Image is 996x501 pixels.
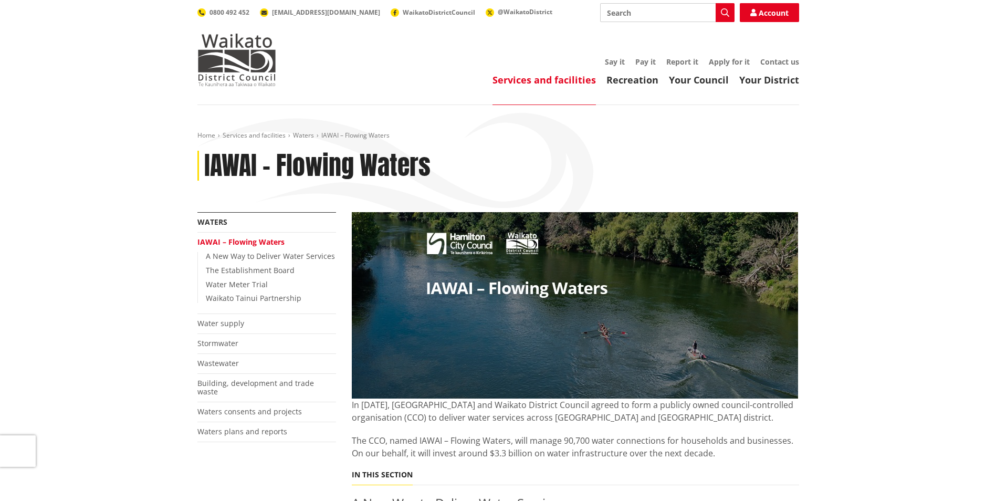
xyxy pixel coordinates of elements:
[204,151,431,181] h1: IAWAI – Flowing Waters
[352,399,799,424] p: In [DATE], [GEOGRAPHIC_DATA] and Waikato District Council agreed to form a publicly owned council...
[197,426,287,436] a: Waters plans and reports
[352,471,413,479] h5: In this section
[197,378,314,397] a: Building, development and trade waste
[739,74,799,86] a: Your District
[709,57,750,67] a: Apply for it
[606,74,658,86] a: Recreation
[206,265,295,275] a: The Establishment Board
[197,358,239,368] a: Wastewater
[740,3,799,22] a: Account
[197,8,249,17] a: 0800 492 452
[669,74,729,86] a: Your Council
[272,8,380,17] span: [EMAIL_ADDRESS][DOMAIN_NAME]
[498,7,552,16] span: @WaikatoDistrict
[206,279,268,289] a: Water Meter Trial
[197,237,285,247] a: IAWAI – Flowing Waters
[197,406,302,416] a: Waters consents and projects
[260,8,380,17] a: [EMAIL_ADDRESS][DOMAIN_NAME]
[197,34,276,86] img: Waikato District Council - Te Kaunihera aa Takiwaa o Waikato
[486,7,552,16] a: @WaikatoDistrict
[206,293,301,303] a: Waikato Tainui Partnership
[209,8,249,17] span: 0800 492 452
[293,131,314,140] a: Waters
[352,212,798,399] img: 27080 HCC Website Banner V10
[352,434,799,460] p: The CCO, named IAWAI – Flowing Waters, will manage 90,700 water connections for households and bu...
[197,318,244,328] a: Water supply
[403,8,475,17] span: WaikatoDistrictCouncil
[197,338,238,348] a: Stormwater
[492,74,596,86] a: Services and facilities
[605,57,625,67] a: Say it
[321,131,390,140] span: IAWAI – Flowing Waters
[197,217,227,227] a: Waters
[666,57,698,67] a: Report it
[197,131,799,140] nav: breadcrumb
[635,57,656,67] a: Pay it
[206,251,335,261] a: A New Way to Deliver Water Services
[391,8,475,17] a: WaikatoDistrictCouncil
[760,57,799,67] a: Contact us
[600,3,735,22] input: Search input
[197,131,215,140] a: Home
[223,131,286,140] a: Services and facilities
